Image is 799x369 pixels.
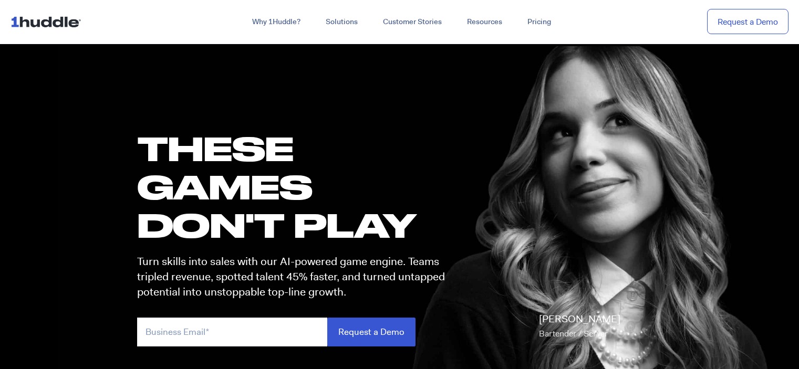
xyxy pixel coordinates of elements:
a: Resources [454,13,515,31]
p: [PERSON_NAME] [539,312,620,341]
a: Solutions [313,13,370,31]
h1: these GAMES DON'T PLAY [137,129,454,245]
input: Business Email* [137,318,327,346]
span: Bartender / Server [539,328,608,339]
p: Turn skills into sales with our AI-powered game engine. Teams tripled revenue, spotted talent 45%... [137,254,454,300]
a: Request a Demo [707,9,788,35]
img: ... [11,12,86,31]
a: Why 1Huddle? [240,13,313,31]
input: Request a Demo [327,318,416,346]
a: Customer Stories [370,13,454,31]
a: Pricing [515,13,564,31]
